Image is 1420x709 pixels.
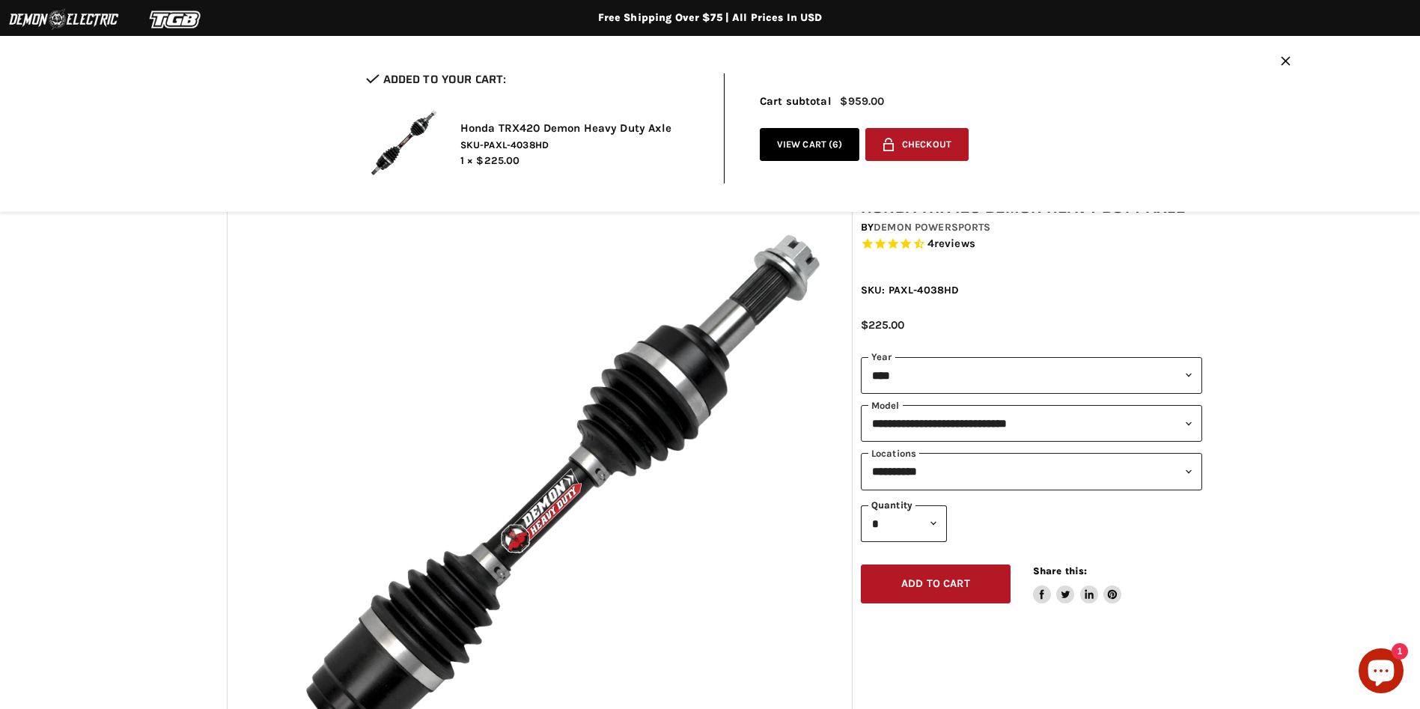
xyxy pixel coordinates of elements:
img: TGB Logo 2 [120,5,232,34]
h2: Added to your cart: [366,73,701,86]
span: 4 reviews [927,237,975,250]
span: $959.00 [840,95,884,108]
span: reviews [934,237,975,250]
div: SKU: PAXL-4038HD [861,282,1202,298]
span: Rated 4.5 out of 5 stars 4 reviews [861,237,1202,252]
select: modal-name [861,405,1202,442]
select: Quantity [861,505,947,542]
select: keys [861,453,1202,490]
h2: Honda TRX420 Demon Heavy Duty Axle [460,121,701,136]
h1: Honda TRX420 Demon Heavy Duty Axle [861,198,1202,217]
span: Checkout [902,139,951,150]
img: Honda TRX420 Demon Heavy Duty Axle [366,106,441,180]
a: Demon Powersports [874,221,990,234]
span: 1 × [460,154,473,167]
form: cart checkout [859,128,969,167]
div: Free Shipping Over $75 | All Prices In USD [112,11,1309,25]
div: by [861,219,1202,236]
span: Share this: [1033,565,1087,576]
button: Checkout [865,128,969,162]
inbox-online-store-chat: Shopify online store chat [1354,648,1408,697]
select: year [861,357,1202,394]
img: Demon Electric Logo 2 [7,5,120,34]
span: 6 [832,139,838,150]
aside: Share this: [1033,565,1122,604]
span: $225.00 [861,318,904,332]
span: Cart subtotal [760,94,832,108]
span: SKU-PAXL-4038HD [460,139,701,152]
span: $225.00 [476,154,519,167]
span: Add to cart [901,577,970,590]
a: View cart (6) [760,128,860,162]
button: Add to cart [861,565,1011,604]
button: Close [1281,56,1291,69]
